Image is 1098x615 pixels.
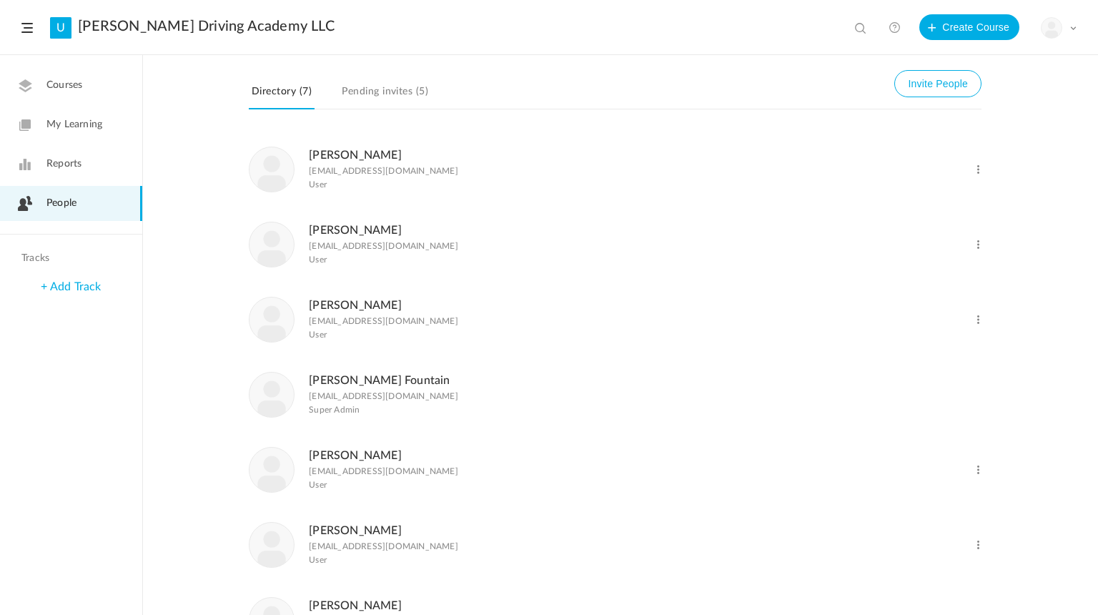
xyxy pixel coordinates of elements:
span: User [309,255,327,265]
a: [PERSON_NAME] [309,525,402,536]
a: [PERSON_NAME] [309,450,402,461]
span: People [46,196,76,211]
a: [PERSON_NAME] Driving Academy LLC [78,18,335,35]
a: [PERSON_NAME] [309,300,402,311]
a: [PERSON_NAME] [309,225,402,236]
img: user-image.png [249,147,294,192]
span: Reports [46,157,81,172]
a: [PERSON_NAME] Fountain [309,375,450,386]
img: user-image.png [249,373,294,417]
span: User [309,179,327,190]
a: Pending invites (5) [339,82,431,109]
a: [PERSON_NAME] [309,600,402,611]
p: [EMAIL_ADDRESS][DOMAIN_NAME] [309,166,458,176]
p: [EMAIL_ADDRESS][DOMAIN_NAME] [309,541,458,551]
img: user-image.png [249,523,294,567]
img: user-image.png [249,222,294,267]
a: [PERSON_NAME] [309,149,402,161]
span: User [309,330,327,340]
span: User [309,480,327,490]
a: Directory (7) [249,82,315,109]
button: Invite People [894,70,981,97]
span: User [309,555,327,565]
p: [EMAIL_ADDRESS][DOMAIN_NAME] [309,466,458,476]
p: [EMAIL_ADDRESS][DOMAIN_NAME] [309,391,458,401]
span: My Learning [46,117,102,132]
p: [EMAIL_ADDRESS][DOMAIN_NAME] [309,316,458,326]
a: U [50,17,71,39]
span: Courses [46,78,82,93]
img: user-image.png [1042,18,1062,38]
span: Super Admin [309,405,360,415]
h4: Tracks [21,252,117,265]
img: user-image.png [249,448,294,492]
a: + Add Track [41,281,101,292]
button: Create Course [919,14,1019,40]
img: user-image.png [249,297,294,342]
p: [EMAIL_ADDRESS][DOMAIN_NAME] [309,241,458,251]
